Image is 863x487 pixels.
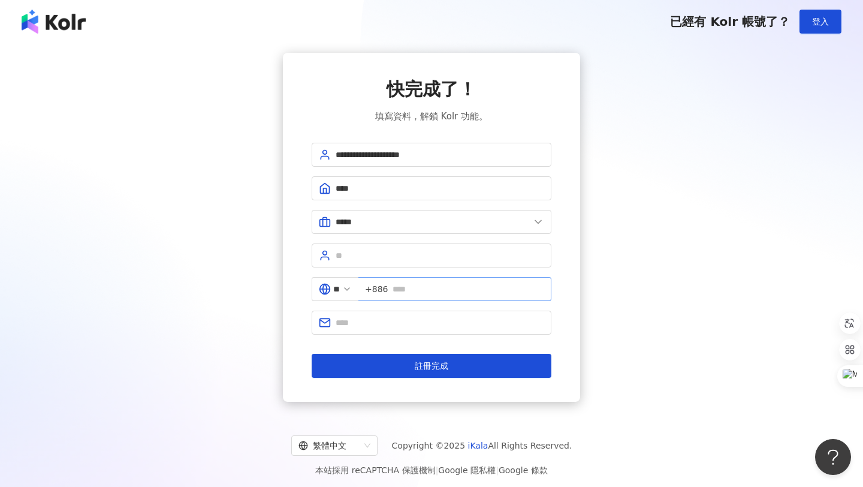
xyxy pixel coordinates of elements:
button: 註冊完成 [312,354,551,378]
span: Copyright © 2025 All Rights Reserved. [392,438,572,453]
a: Google 條款 [499,465,548,475]
iframe: Help Scout Beacon - Open [815,439,851,475]
a: Google 隱私權 [438,465,496,475]
span: 本站採用 reCAPTCHA 保護機制 [315,463,547,477]
span: | [436,465,439,475]
span: 填寫資料，解鎖 Kolr 功能。 [375,109,488,124]
span: 註冊完成 [415,361,448,371]
div: 繁體中文 [298,436,360,455]
button: 登入 [799,10,841,34]
span: | [496,465,499,475]
span: 快完成了！ [387,77,476,102]
a: iKala [468,441,488,450]
span: +886 [365,282,388,296]
span: 已經有 Kolr 帳號了？ [670,14,790,29]
span: 登入 [812,17,829,26]
img: logo [22,10,86,34]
